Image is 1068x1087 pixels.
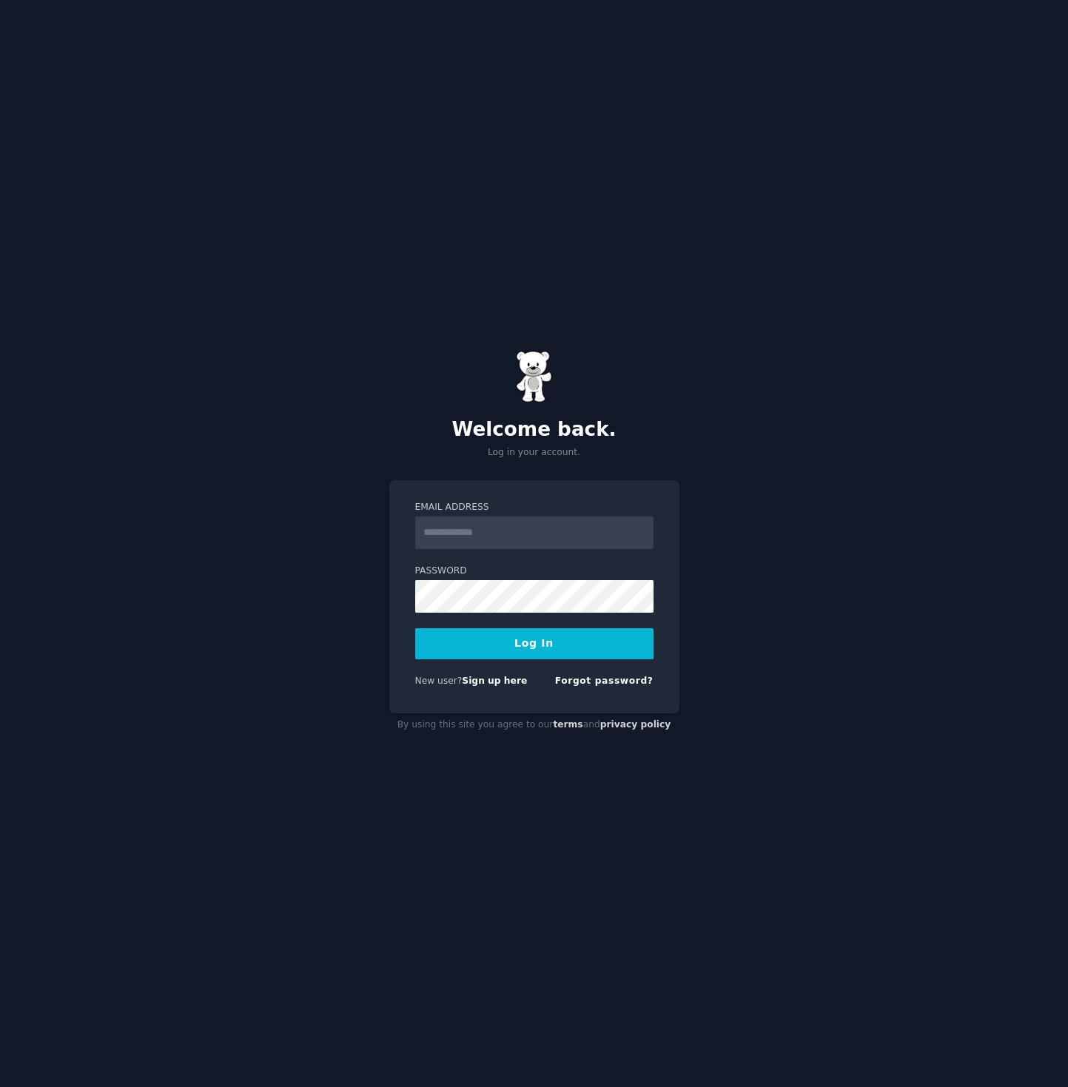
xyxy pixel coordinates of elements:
a: Forgot password? [555,676,654,686]
button: Log In [415,628,654,659]
label: Email Address [415,501,654,514]
span: New user? [415,676,463,686]
h2: Welcome back. [389,418,679,442]
p: Log in your account. [389,446,679,460]
label: Password [415,565,654,578]
img: Gummy Bear [516,351,553,403]
div: By using this site you agree to our and [389,713,679,737]
a: Sign up here [462,676,527,686]
a: terms [553,719,582,730]
a: privacy policy [600,719,671,730]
